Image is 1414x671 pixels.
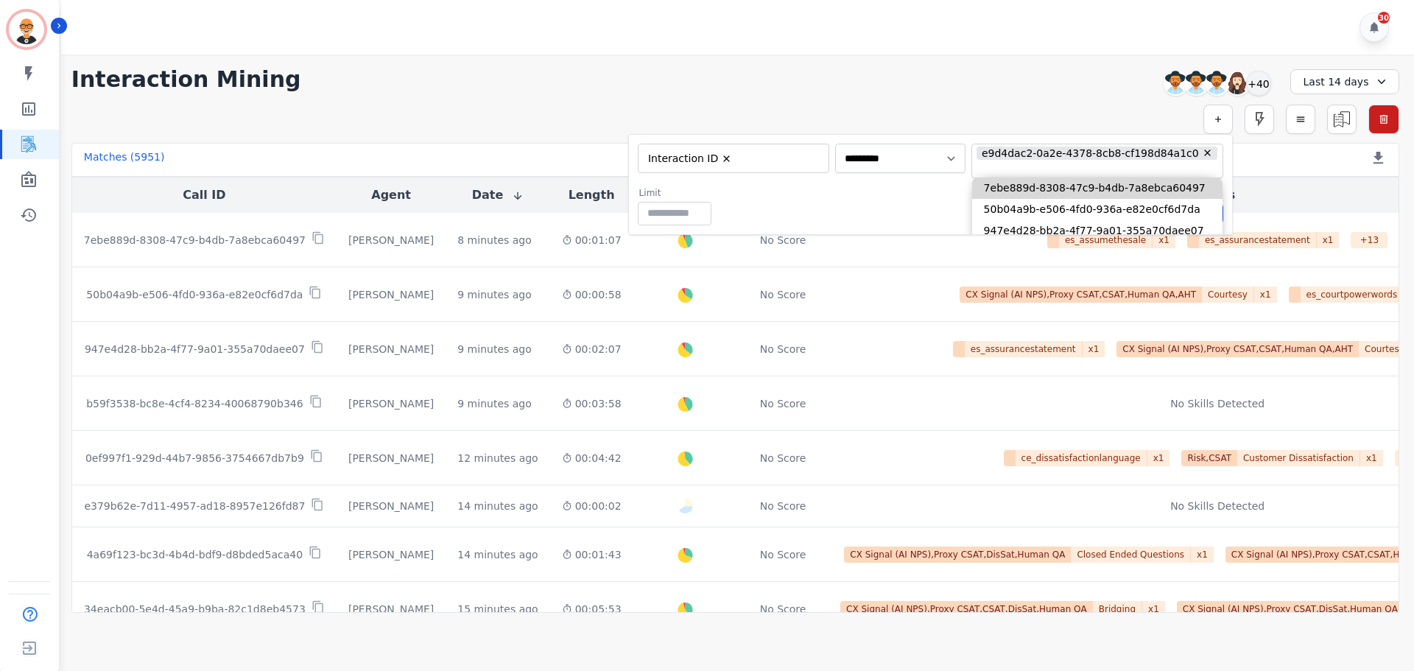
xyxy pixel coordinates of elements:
[972,178,1223,199] li: 7ebe889d-8308-47c9-b4db-7a8ebca60497
[457,451,538,466] div: 12 minutes ago
[641,150,820,167] ul: selected options
[84,233,306,247] p: 7ebe889d-8308-47c9-b4db-7a8ebca60497
[85,451,304,466] p: 0ef997f1-929d-44b7-9856-3754667db7b9
[1191,547,1214,563] span: x 1
[960,287,1202,303] span: CX Signal (AI NPS),Proxy CSAT,CSAT,Human QA,AHT
[569,186,615,204] button: Length
[1170,396,1264,411] div: No Skills Detected
[348,602,434,616] div: [PERSON_NAME]
[1181,450,1237,466] span: Risk,CSAT
[457,602,538,616] div: 15 minutes ago
[840,601,1093,617] span: CX Signal (AI NPS),Proxy CSAT,CSAT,DisSat,Human QA
[348,451,434,466] div: [PERSON_NAME]
[643,152,737,166] li: Interaction ID
[84,602,306,616] p: 34eacb00-5e4d-45a9-b9ba-82c1d8eb4573
[86,287,303,302] p: 50b04a9b-e506-4fd0-936a-e82e0cf6d7da
[972,199,1223,220] li: 50b04a9b-e506-4fd0-936a-e82e0cf6d7da
[562,233,622,247] div: 00:01:07
[760,451,806,466] div: No Score
[562,547,622,562] div: 00:01:43
[760,342,806,356] div: No Score
[1016,450,1147,466] span: ce_dissatisfactionlanguage
[639,187,711,199] label: Limit
[1083,341,1105,357] span: x 1
[562,287,622,302] div: 00:00:58
[760,233,806,247] div: No Score
[977,147,1217,161] li: e9d4dac2-0a2e-4378-8cb8-cf198d84a1c0
[975,144,1220,178] ul: selected options
[760,499,806,513] div: No Score
[1142,601,1165,617] span: x 1
[457,233,532,247] div: 8 minutes ago
[965,341,1083,357] span: es_assurancestatement
[1254,287,1277,303] span: x 1
[562,602,622,616] div: 00:05:53
[1093,601,1142,617] span: Bridging
[348,547,434,562] div: [PERSON_NAME]
[71,66,301,93] h1: Interaction Mining
[457,499,538,513] div: 14 minutes ago
[1116,341,1359,357] span: CX Signal (AI NPS),Proxy CSAT,CSAT,Human QA,AHT
[84,499,305,513] p: e379b62e-7d11-4957-ad18-8957e126fd87
[844,547,1071,563] span: CX Signal (AI NPS),Proxy CSAT,DisSat,Human QA
[972,220,1223,242] li: 947e4d28-bb2a-4f77-9a01-355a70daee07
[1153,232,1175,248] span: x 1
[348,233,434,247] div: [PERSON_NAME]
[1237,450,1360,466] span: Customer Dissatisfaction
[562,451,622,466] div: 00:04:42
[183,186,225,204] button: Call ID
[1202,147,1213,158] button: Remove e9d4dac2-0a2e-4378-8cb8-cf198d84a1c0
[9,12,44,47] img: Bordered avatar
[1059,232,1153,248] span: es_assumethesale
[457,342,532,356] div: 9 minutes ago
[348,499,434,513] div: [PERSON_NAME]
[457,547,538,562] div: 14 minutes ago
[1170,499,1264,513] div: No Skills Detected
[348,396,434,411] div: [PERSON_NAME]
[1378,12,1390,24] div: 30
[371,186,411,204] button: Agent
[1301,287,1404,303] span: es_courtpowerwords
[348,287,434,302] div: [PERSON_NAME]
[1202,287,1254,303] span: Courtesy
[86,396,303,411] p: b59f3538-bc8e-4cf4-8234-40068790b346
[760,547,806,562] div: No Score
[1199,232,1317,248] span: es_assurancestatement
[457,396,532,411] div: 9 minutes ago
[348,342,434,356] div: [PERSON_NAME]
[1360,450,1383,466] span: x 1
[760,287,806,302] div: No Score
[760,396,806,411] div: No Score
[1177,601,1404,617] span: CX Signal (AI NPS),Proxy CSAT,DisSat,Human QA
[1290,69,1399,94] div: Last 14 days
[1246,71,1271,96] div: +40
[84,150,165,170] div: Matches ( 5951 )
[760,602,806,616] div: No Score
[1147,450,1170,466] span: x 1
[85,342,305,356] p: 947e4d28-bb2a-4f77-9a01-355a70daee07
[721,153,732,164] button: Remove Interaction ID
[1351,232,1387,248] div: + 13
[562,499,622,513] div: 00:00:02
[457,287,532,302] div: 9 minutes ago
[1359,341,1411,357] span: Courtesy
[562,396,622,411] div: 00:03:58
[562,342,622,356] div: 00:02:07
[87,547,303,562] p: 4a69f123-bc3d-4b4d-bdf9-d8bded5aca40
[1317,232,1340,248] span: x 1
[472,186,524,204] button: Date
[1071,547,1191,563] span: Closed Ended Questions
